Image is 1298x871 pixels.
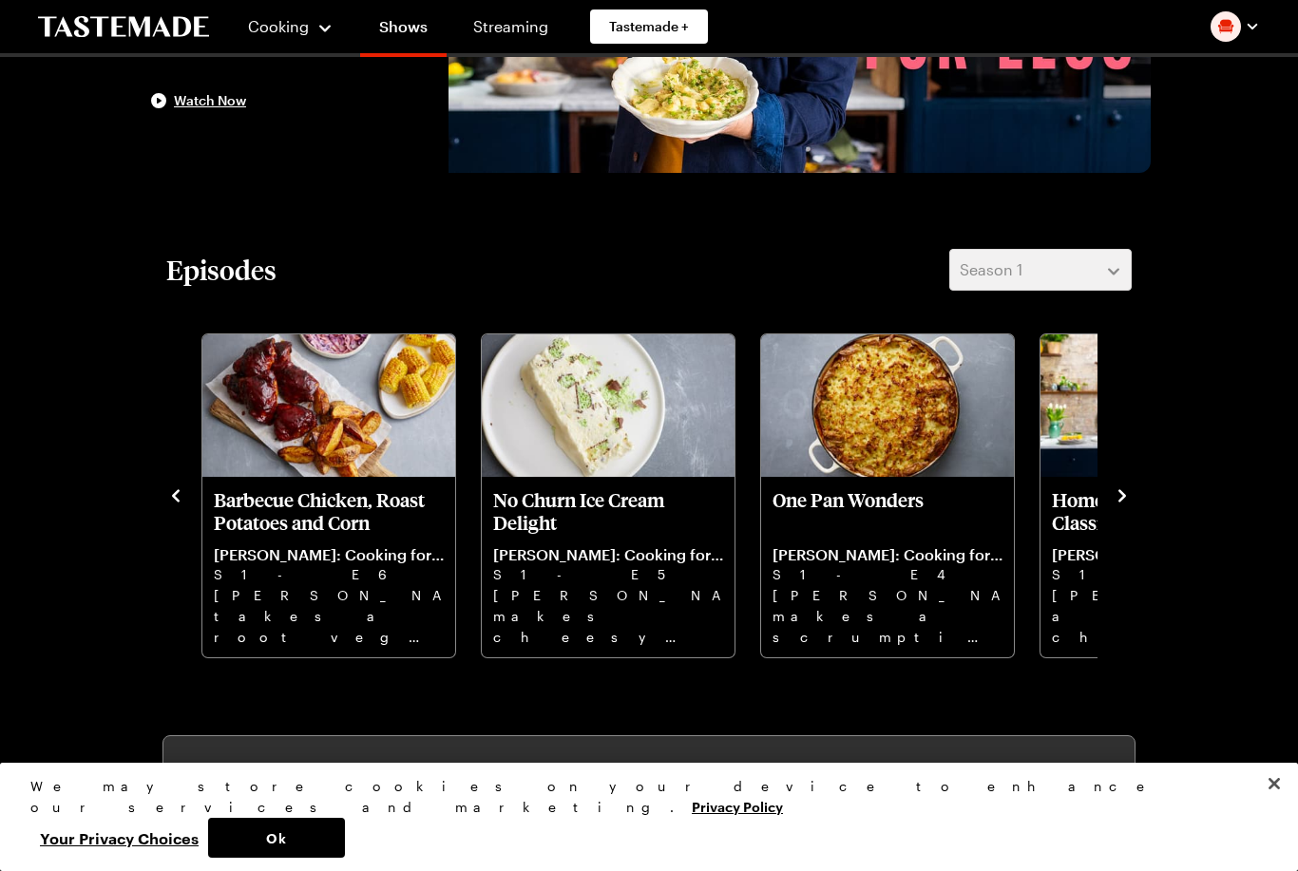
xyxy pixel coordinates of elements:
div: We may store cookies on your device to enhance our services and marketing. [30,776,1251,818]
p: [PERSON_NAME]: Cooking for Less [1052,545,1282,564]
button: Ok [208,818,345,858]
div: Privacy [30,776,1251,858]
button: navigate to previous item [166,483,185,505]
div: One Pan Wonders [761,334,1014,657]
button: Cooking [247,4,334,49]
p: S1 - E4 [773,564,1002,585]
p: [PERSON_NAME]: Cooking for Less [214,545,444,564]
p: One Pan Wonders [773,488,1002,534]
img: Profile picture [1211,11,1241,42]
button: Your Privacy Choices [30,818,208,858]
p: [PERSON_NAME] takes a root veg to another level and turns things upside down with a pineapple cake. [214,585,444,646]
span: Cooking [248,17,309,35]
button: Close [1253,763,1295,805]
a: More information about your privacy, opens in a new tab [692,797,783,815]
a: Tastemade + [590,9,708,44]
div: Homemade Comfort Food Classics [1040,334,1293,657]
a: Barbecue Chicken, Roast Potatoes and Corn [214,488,444,646]
p: No Churn Ice Cream Delight [493,488,723,534]
div: 3 / 7 [480,329,759,659]
p: [PERSON_NAME]: Cooking for Less [493,545,723,564]
img: No Churn Ice Cream Delight [482,334,735,477]
div: Barbecue Chicken, Roast Potatoes and Corn [202,334,455,657]
p: [PERSON_NAME] makes a scrumptious fish pie, creamy cauliflower cheese spaghetti and minestrone soup. [773,585,1002,646]
span: Watch Now [174,91,246,110]
img: Barbecue Chicken, Roast Potatoes and Corn [202,334,455,477]
p: [PERSON_NAME]: Cooking for Less [773,545,1002,564]
div: No Churn Ice Cream Delight [482,334,735,657]
img: One Pan Wonders [761,334,1014,477]
span: Season 1 [960,258,1022,281]
p: S1 - E5 [493,564,723,585]
span: Tastemade + [609,17,689,36]
h2: Episodes [166,253,277,287]
button: navigate to next item [1113,483,1132,505]
p: S1 - E6 [214,564,444,585]
p: [PERSON_NAME] a hearty chicken pie, super-satisfying mushroom risotto and a no-cook cake. [1052,585,1282,646]
div: 4 / 7 [759,329,1039,659]
button: Profile picture [1211,11,1260,42]
p: Barbecue Chicken, Roast Potatoes and Corn [214,488,444,534]
a: One Pan Wonders [773,488,1002,646]
a: To Tastemade Home Page [38,16,209,38]
a: No Churn Ice Cream Delight [493,488,723,646]
div: 2 / 7 [200,329,480,659]
p: [PERSON_NAME] makes cheesy gnocchi and easy ice cream. [493,585,723,646]
a: Shows [360,4,447,57]
p: S1 - E3 [1052,564,1282,585]
a: Homemade Comfort Food Classics [1052,488,1282,646]
button: Season 1 [949,249,1132,291]
p: Homemade Comfort Food Classics [1052,488,1282,534]
img: Homemade Comfort Food Classics [1040,334,1293,477]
